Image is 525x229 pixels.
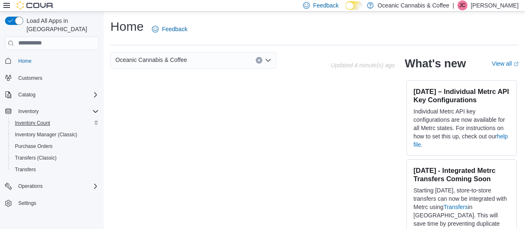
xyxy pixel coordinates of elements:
span: Transfers [15,166,36,173]
img: Cova [17,1,54,10]
span: Operations [18,183,43,190]
a: Feedback [149,21,190,37]
button: Inventory [15,106,42,116]
span: Home [15,56,99,66]
span: Inventory Count [15,120,50,126]
span: Feedback [162,25,187,33]
span: Oceanic Cannabis & Coffee [115,55,187,65]
button: Purchase Orders [8,140,102,152]
h3: [DATE] – Individual Metrc API Key Configurations [413,87,510,104]
button: Transfers (Classic) [8,152,102,164]
span: Inventory [18,108,39,115]
span: Transfers [12,165,99,175]
a: Transfers [443,204,468,210]
span: Catalog [18,91,35,98]
button: Settings [2,197,102,209]
a: View allExternal link [492,60,518,67]
a: Transfers [12,165,39,175]
a: Inventory Manager (Classic) [12,130,81,140]
button: Operations [2,180,102,192]
p: Oceanic Cannabis & Coffee [378,0,449,10]
span: Load All Apps in [GEOGRAPHIC_DATA] [23,17,99,33]
span: Feedback [313,1,338,10]
button: Catalog [15,90,39,100]
span: Home [18,58,32,64]
p: | [452,0,454,10]
span: Inventory Manager (Classic) [12,130,99,140]
button: Inventory [2,106,102,117]
span: Inventory [15,106,99,116]
a: Transfers (Classic) [12,153,60,163]
span: Transfers (Classic) [12,153,99,163]
span: Customers [18,75,42,81]
input: Dark Mode [345,1,363,10]
a: Home [15,56,35,66]
span: Catalog [15,90,99,100]
span: Operations [15,181,99,191]
span: Transfers (Classic) [15,155,56,161]
p: Individual Metrc API key configurations are now available for all Metrc states. For instructions ... [413,107,510,149]
button: Inventory Count [8,117,102,129]
button: Transfers [8,164,102,175]
a: Settings [15,198,39,208]
button: Operations [15,181,46,191]
span: Purchase Orders [15,143,53,150]
h1: Home [110,18,144,35]
a: Purchase Orders [12,141,56,151]
button: Open list of options [265,57,271,64]
svg: External link [513,62,518,66]
a: Inventory Count [12,118,54,128]
span: Settings [18,200,36,207]
button: Inventory Manager (Classic) [8,129,102,140]
a: help file [413,133,508,148]
button: Home [2,55,102,67]
p: Updated 4 minute(s) ago [331,62,395,69]
button: Catalog [2,89,102,101]
span: Purchase Orders [12,141,99,151]
span: Customers [15,73,99,83]
h2: What's new [405,57,466,70]
a: Customers [15,73,46,83]
button: Customers [2,72,102,84]
span: Inventory Manager (Classic) [15,131,77,138]
h3: [DATE] - Integrated Metrc Transfers Coming Soon [413,166,510,183]
button: Clear input [256,57,262,64]
span: Inventory Count [12,118,99,128]
div: Josh Collier [457,0,467,10]
span: JC [459,0,466,10]
span: Settings [15,198,99,208]
p: [PERSON_NAME] [471,0,518,10]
